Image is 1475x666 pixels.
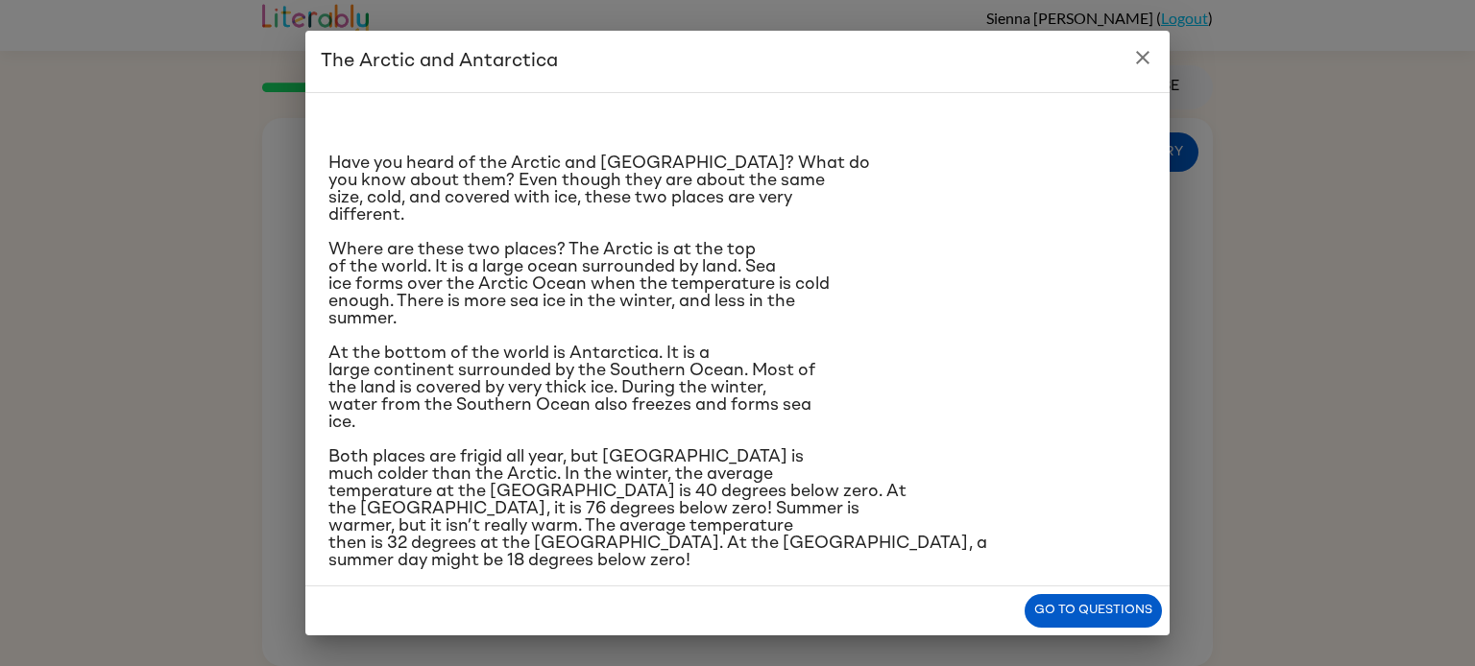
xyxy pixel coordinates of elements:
[328,155,870,224] span: Have you heard of the Arctic and [GEOGRAPHIC_DATA]? What do you know about them? Even though they...
[305,31,1170,92] h2: The Arctic and Antarctica
[1124,38,1162,77] button: close
[328,448,987,569] span: Both places are frigid all year, but [GEOGRAPHIC_DATA] is much colder than the Arctic. In the win...
[1025,594,1162,628] button: Go to questions
[328,241,830,327] span: Where are these two places? The Arctic is at the top of the world. It is a large ocean surrounded...
[328,345,815,431] span: At the bottom of the world is Antarctica. It is a large continent surrounded by the Southern Ocea...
